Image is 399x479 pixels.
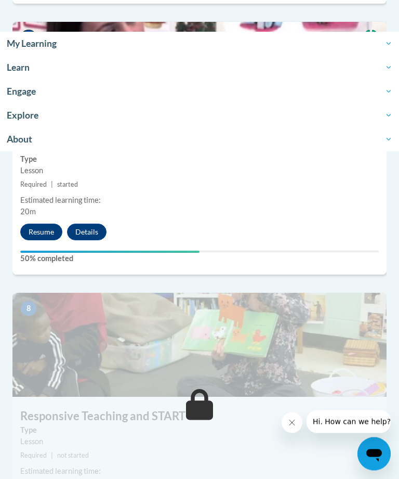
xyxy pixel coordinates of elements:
[357,437,391,471] iframe: Button to launch messaging window
[20,251,199,253] div: Your progress
[7,109,392,122] span: Explore
[20,425,379,436] label: Type
[20,165,379,177] div: Lesson
[7,85,392,98] span: Engage
[20,195,379,206] div: Estimated learning time:
[12,409,387,425] h3: Responsive Teaching and START
[20,181,47,189] span: Required
[282,412,302,433] iframe: Close message
[7,61,392,74] span: Learn
[20,436,379,448] div: Lesson
[20,301,37,317] span: 8
[67,224,107,241] button: Details
[20,452,47,460] span: Required
[51,452,53,460] span: |
[7,37,392,50] span: My Learning
[12,22,387,126] img: Course Image
[20,30,37,46] span: 7
[20,466,379,477] div: Estimated learning time:
[57,181,78,189] span: started
[7,133,392,146] span: About
[57,452,89,460] span: not started
[20,224,62,241] button: Resume
[20,154,379,165] label: Type
[51,181,53,189] span: |
[12,293,387,397] img: Course Image
[307,410,391,433] iframe: Message from company
[20,208,36,216] span: 20m
[20,253,379,265] label: 50% completed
